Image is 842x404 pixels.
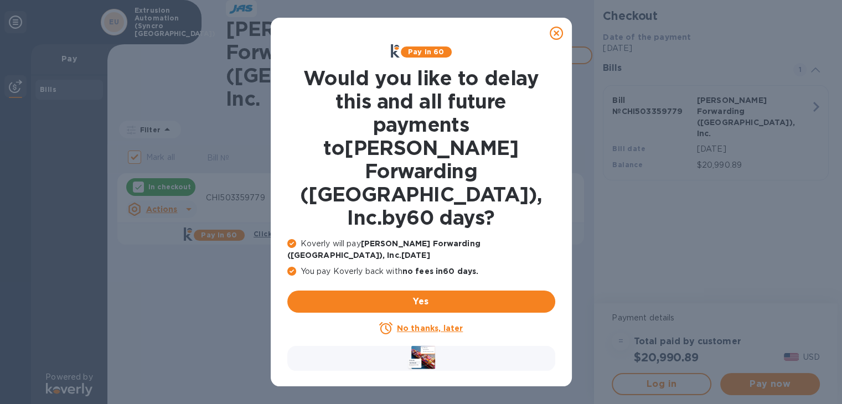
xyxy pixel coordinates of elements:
p: You pay Koverly back with [287,266,555,277]
h1: Would you like to delay this and all future payments to [PERSON_NAME] Forwarding ([GEOGRAPHIC_DAT... [287,66,555,229]
p: Koverly will pay [287,238,555,261]
b: [PERSON_NAME] Forwarding ([GEOGRAPHIC_DATA]), Inc. [DATE] [287,239,481,260]
span: Yes [296,295,546,308]
b: no fees in 60 days . [402,267,478,276]
b: Pay in 60 [408,48,444,56]
u: No thanks, later [397,324,463,333]
button: Yes [287,291,555,313]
